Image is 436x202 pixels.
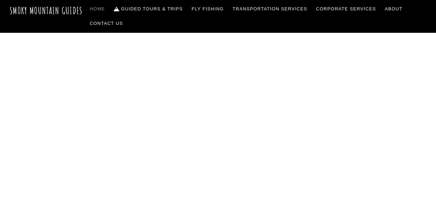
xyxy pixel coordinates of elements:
[18,129,418,190] span: The ONLY one-stop, full Service Guide Company for the Gatlinburg and [GEOGRAPHIC_DATA] side of th...
[18,98,418,129] span: Smoky Mountain Guides
[87,16,126,31] a: Contact Us
[382,2,405,16] a: About
[111,2,185,16] a: Guided Tours & Trips
[230,2,310,16] a: Transportation Services
[313,2,379,16] a: Corporate Services
[87,2,108,16] a: Home
[10,5,83,16] a: Smoky Mountain Guides
[189,2,226,16] a: Fly Fishing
